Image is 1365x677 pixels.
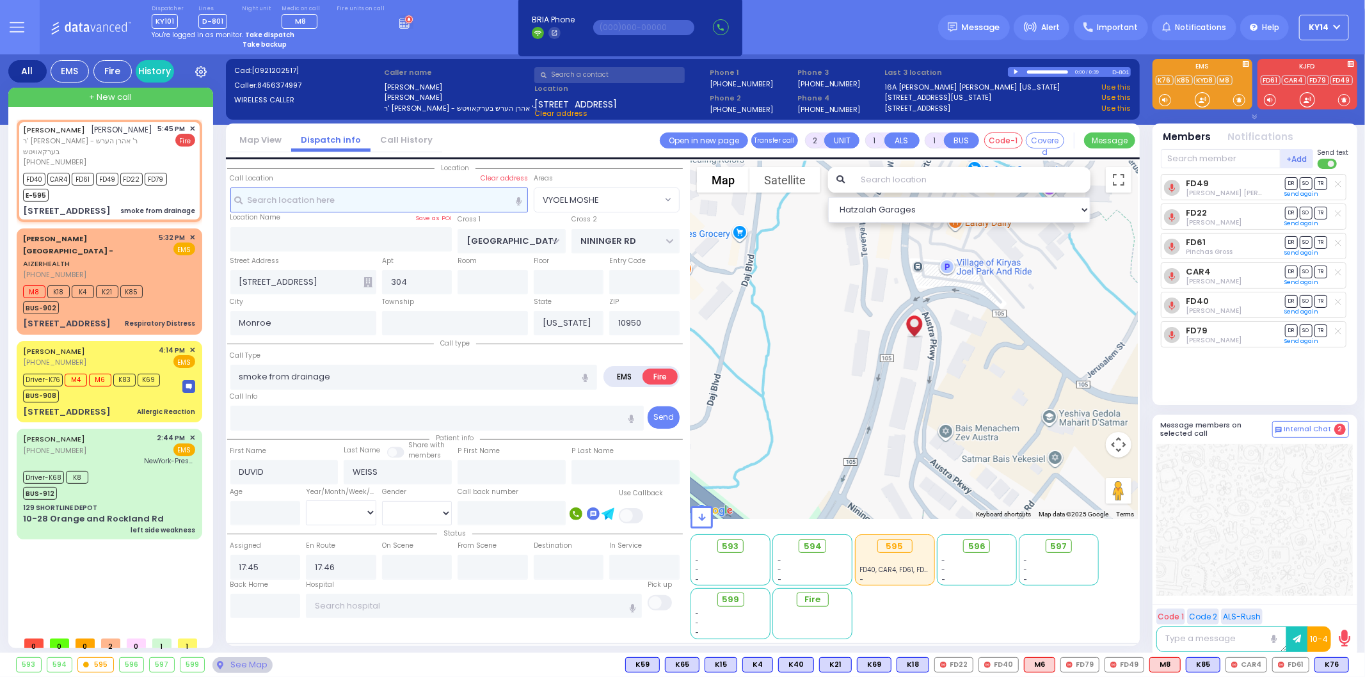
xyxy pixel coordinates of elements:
span: BUS-908 [23,390,59,402]
button: Show street map [697,167,749,193]
a: KYD8 [1194,76,1216,85]
span: Status [437,529,472,538]
small: Share with [408,440,445,450]
label: P Last Name [571,446,614,456]
label: [PERSON_NAME] [384,92,530,103]
a: Send again [1285,278,1319,286]
label: Night unit [242,5,271,13]
span: SO [1300,324,1313,337]
button: Notifications [1228,130,1294,145]
span: [PERSON_NAME][GEOGRAPHIC_DATA] - [23,234,113,257]
span: K21 [96,285,118,298]
a: Open this area in Google Maps (opens a new window) [694,502,736,519]
div: [STREET_ADDRESS] [23,406,111,418]
label: [PERSON_NAME] [384,82,530,93]
span: FD49 [96,173,118,186]
a: Map View [230,134,291,146]
label: Back Home [230,580,269,590]
label: Cad: [234,65,380,76]
span: FD61 [72,173,94,186]
div: DUVID WEISS [898,296,930,345]
span: EMS [173,355,195,368]
input: Search member [1161,149,1281,168]
label: Age [230,487,243,497]
h5: Message members on selected call [1161,421,1272,438]
a: K76 [1156,76,1174,85]
div: [STREET_ADDRESS] [23,317,111,330]
label: Cross 2 [571,214,597,225]
a: Use this [1101,82,1131,93]
button: UNIT [824,132,859,148]
a: [STREET_ADDRESS][US_STATE] [885,92,992,103]
label: Street Address [230,256,280,266]
span: VYOEL MOSHE [534,187,680,212]
span: BUS-912 [23,487,57,500]
button: Toggle fullscreen view [1106,167,1131,193]
label: First Name [230,446,267,456]
span: Internal Chat [1284,425,1332,434]
button: Code 2 [1187,609,1219,625]
span: [PERSON_NAME] [92,124,153,135]
a: [STREET_ADDRESS] [885,103,951,114]
span: [PHONE_NUMBER] [23,357,86,367]
label: Destination [534,541,572,551]
span: Patient info [429,433,480,443]
label: Last 3 location [885,67,1008,78]
span: TR [1314,324,1327,337]
button: Message [1084,132,1135,148]
a: FD61 [1186,237,1206,247]
span: KY14 [1309,22,1329,33]
input: Search location [852,167,1090,193]
input: Search a contact [534,67,685,83]
span: - [778,565,781,575]
span: Notifications [1175,22,1226,33]
span: BUS-902 [23,301,59,314]
span: 2 [1334,424,1346,435]
label: Fire units on call [337,5,385,13]
a: FD61 [1261,76,1281,85]
span: - [1024,555,1028,565]
label: City [230,297,244,307]
button: Send [648,406,680,429]
a: Send again [1285,249,1319,257]
span: NewYork-Presbyterian/Weill Cornell Medical Center [144,456,195,466]
span: 596 [968,540,986,553]
button: ALS-Rush [1221,609,1263,625]
button: Transfer call [751,132,798,148]
a: History [136,60,174,83]
span: 5:45 PM [158,124,186,134]
span: - [941,565,945,575]
div: Allergic Reaction [137,407,195,417]
div: EMS [51,60,89,83]
span: Yida Grunwald [1186,335,1241,345]
label: In Service [609,541,642,551]
span: 597 [1051,540,1067,553]
span: Phone 3 [797,67,881,78]
a: 16A [PERSON_NAME] [PERSON_NAME] [US_STATE] [885,82,1060,93]
span: 0 [24,639,44,648]
span: TR [1314,207,1327,219]
a: Send again [1285,190,1319,198]
span: SO [1300,236,1313,248]
span: 5:32 PM [159,233,186,243]
div: BLS [857,657,891,673]
span: DR [1285,236,1298,248]
button: +Add [1281,149,1314,168]
a: FD49 [1186,179,1209,188]
div: BLS [1186,657,1220,673]
span: D-801 [198,14,227,29]
label: Dispatcher [152,5,184,13]
span: EMS [173,243,195,255]
label: Save as POI [415,214,452,223]
a: M8 [1217,76,1233,85]
label: Room [458,256,477,266]
img: red-radio-icon.svg [984,662,991,668]
label: On Scene [382,541,413,551]
span: 2 [101,639,120,648]
span: TR [1314,177,1327,189]
span: FD40, CAR4, FD61, FD49, FD22, FD79 [859,565,971,575]
span: Fire [804,593,820,606]
span: M4 [65,374,87,386]
span: ✕ [189,345,195,356]
a: [PERSON_NAME] [23,346,85,356]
